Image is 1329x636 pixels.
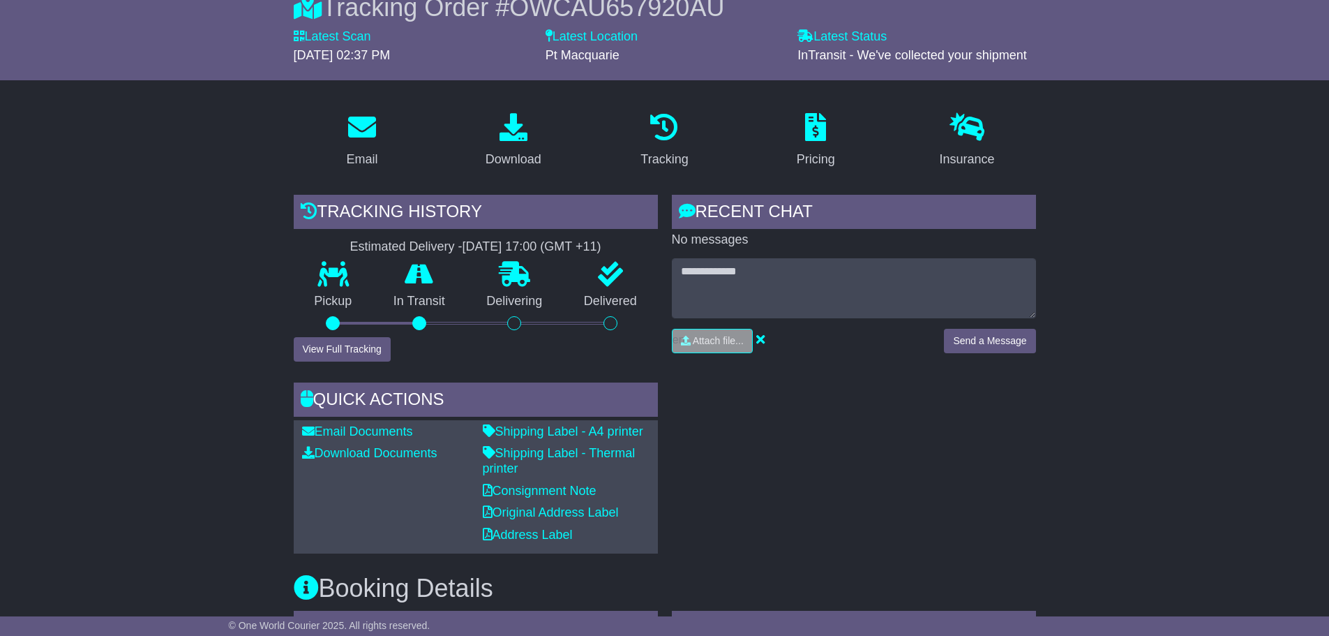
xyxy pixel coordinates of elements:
[931,108,1004,174] a: Insurance
[797,48,1027,62] span: InTransit - We've collected your shipment
[788,108,844,174] a: Pricing
[483,446,636,475] a: Shipping Label - Thermal printer
[797,150,835,169] div: Pricing
[463,239,601,255] div: [DATE] 17:00 (GMT +11)
[940,150,995,169] div: Insurance
[672,232,1036,248] p: No messages
[294,239,658,255] div: Estimated Delivery -
[631,108,697,174] a: Tracking
[294,294,373,309] p: Pickup
[294,575,1036,602] h3: Booking Details
[294,48,391,62] span: [DATE] 02:37 PM
[486,150,541,169] div: Download
[294,195,658,232] div: Tracking history
[337,108,386,174] a: Email
[672,195,1036,232] div: RECENT CHAT
[640,150,688,169] div: Tracking
[483,484,596,498] a: Consignment Note
[483,424,643,438] a: Shipping Label - A4 printer
[302,446,437,460] a: Download Documents
[302,424,413,438] a: Email Documents
[229,620,430,631] span: © One World Courier 2025. All rights reserved.
[944,329,1035,353] button: Send a Message
[466,294,564,309] p: Delivering
[294,29,371,45] label: Latest Scan
[346,150,377,169] div: Email
[294,383,658,420] div: Quick Actions
[483,505,619,519] a: Original Address Label
[373,294,466,309] p: In Transit
[797,29,887,45] label: Latest Status
[546,48,620,62] span: Pt Macquarie
[483,528,573,542] a: Address Label
[476,108,550,174] a: Download
[546,29,638,45] label: Latest Location
[294,337,391,362] button: View Full Tracking
[563,294,658,309] p: Delivered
